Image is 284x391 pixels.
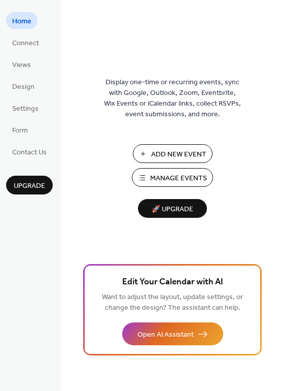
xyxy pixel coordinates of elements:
[6,143,53,160] a: Contact Us
[12,147,47,158] span: Contact Us
[12,60,31,71] span: Views
[150,173,207,184] span: Manage Events
[102,290,243,315] span: Want to adjust the layout, update settings, or change the design? The assistant can help.
[12,125,28,136] span: Form
[6,78,41,94] a: Design
[12,82,34,92] span: Design
[14,181,45,191] span: Upgrade
[6,56,37,73] a: Views
[12,16,31,27] span: Home
[6,176,53,194] button: Upgrade
[104,77,241,120] span: Display one-time or recurring events, sync with Google, Outlook, Zoom, Eventbrite, Wix Events or ...
[6,121,34,138] a: Form
[137,330,194,340] span: Open AI Assistant
[144,203,201,216] span: 🚀 Upgrade
[122,275,223,289] span: Edit Your Calendar with AI
[138,199,207,218] button: 🚀 Upgrade
[132,168,213,187] button: Manage Events
[12,38,39,49] span: Connect
[12,104,39,114] span: Settings
[6,100,45,116] a: Settings
[6,12,38,29] a: Home
[6,34,45,51] a: Connect
[122,322,223,345] button: Open AI Assistant
[151,149,206,160] span: Add New Event
[133,144,212,163] button: Add New Event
